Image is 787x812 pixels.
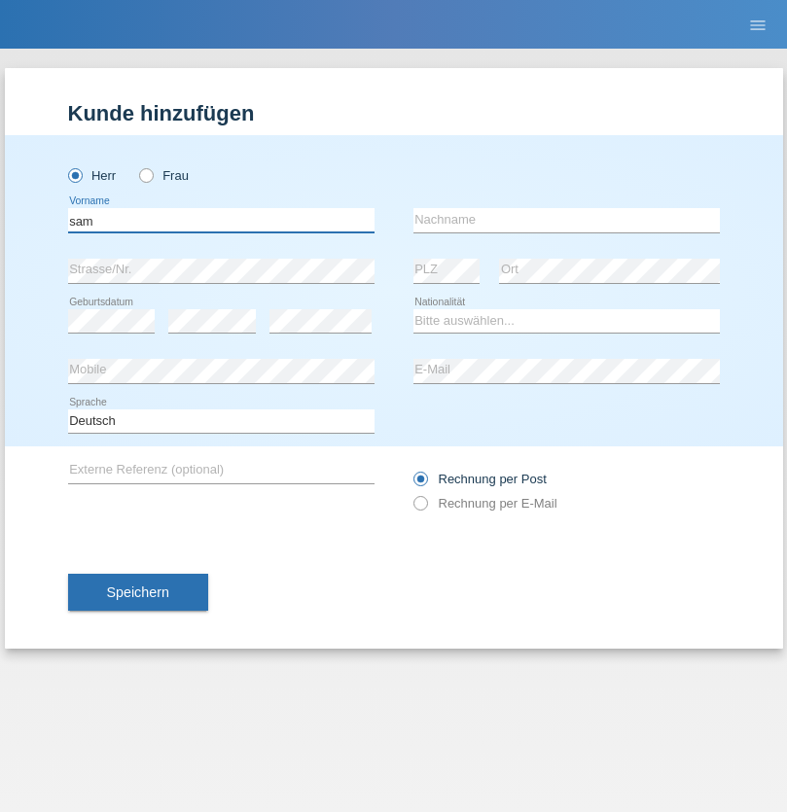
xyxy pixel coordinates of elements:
[68,168,117,183] label: Herr
[139,168,152,181] input: Frau
[413,472,547,486] label: Rechnung per Post
[413,472,426,496] input: Rechnung per Post
[68,168,81,181] input: Herr
[68,101,720,125] h1: Kunde hinzufügen
[738,18,777,30] a: menu
[107,584,169,600] span: Speichern
[139,168,189,183] label: Frau
[413,496,426,520] input: Rechnung per E-Mail
[748,16,768,35] i: menu
[68,574,208,611] button: Speichern
[413,496,557,511] label: Rechnung per E-Mail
